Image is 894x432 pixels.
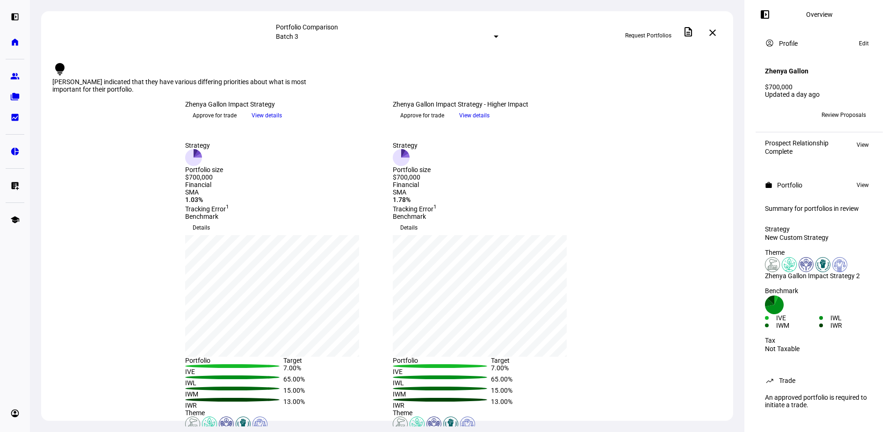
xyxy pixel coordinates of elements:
eth-mat-symbol: folder_copy [10,92,20,101]
div: IWR [393,402,491,409]
div: Portfolio [777,181,802,189]
div: Tax [765,337,873,344]
div: $700,000 [765,83,873,91]
span: Tracking Error [185,205,229,213]
div: [PERSON_NAME] indicated that they have various differing priorities about what is most important ... [52,78,324,93]
div: Target [283,357,382,364]
div: IWL [185,379,283,387]
img: racialJustice.colored.svg [236,417,251,432]
div: Benchmark [185,213,382,220]
img: pollution.colored.svg [393,417,408,432]
img: racialJustice.colored.svg [443,417,458,432]
div: $700,000 [393,173,431,181]
div: 65.00% [283,375,382,387]
span: View [857,139,869,151]
div: Portfolio size [393,166,431,173]
div: Updated a day ago [765,91,873,98]
span: View [857,180,869,191]
div: Zhenya Gallon Impact Strategy 2 [765,272,873,280]
span: EL [770,112,776,118]
div: Theme [765,249,873,256]
div: Complete [765,148,829,155]
div: chart, 1 series [185,235,359,357]
div: SMA [185,188,382,196]
div: Financial [185,181,382,188]
div: Strategy [765,225,873,233]
img: climateChange.colored.svg [782,257,797,272]
div: IWM [776,322,819,329]
div: Portfolio [393,357,491,364]
div: IWL [393,379,491,387]
span: Details [193,220,210,235]
div: 7.00% [283,364,382,375]
div: chart, 1 series [393,235,567,357]
h4: Zhenya Gallon [765,67,808,75]
div: IVE [776,314,819,322]
mat-icon: account_circle [765,38,774,48]
div: Strategy [393,142,431,149]
eth-panel-overview-card-header: Portfolio [765,180,873,191]
div: Overview [806,11,833,18]
button: Review Proposals [814,108,873,122]
div: Not Taxable [765,345,873,353]
div: Target [491,357,589,364]
button: Details [393,220,425,235]
div: IWR [830,322,873,329]
span: Review Proposals [822,108,866,122]
div: Zhenya Gallon Impact Strategy - Higher Impact [393,101,589,108]
img: democracy.colored.svg [252,417,267,432]
eth-panel-overview-card-header: Trade [765,375,873,386]
eth-panel-overview-card-header: Profile [765,38,873,49]
div: 65.00% [491,375,589,387]
div: Portfolio [185,357,283,364]
sup: 1 [433,203,437,210]
span: Approve for trade [193,108,237,123]
span: Request Portfolios [625,28,671,43]
a: bid_landscape [6,108,24,127]
div: IWM [393,390,491,398]
eth-mat-symbol: group [10,72,20,81]
a: group [6,67,24,86]
div: IVE [393,368,491,375]
span: Edit [859,38,869,49]
a: folder_copy [6,87,24,106]
div: 15.00% [491,387,589,398]
span: View details [459,108,490,122]
mat-icon: description [683,26,694,37]
eth-mat-symbol: list_alt_add [10,181,20,190]
button: View details [452,108,497,122]
span: Tracking Error [393,205,437,213]
button: Edit [854,38,873,49]
mat-icon: close [707,27,718,38]
div: $700,000 [185,173,223,181]
mat-icon: trending_up [765,376,774,385]
eth-mat-symbol: account_circle [10,409,20,418]
div: New Custom Strategy [765,234,873,241]
mat-icon: lightbulb [52,62,67,77]
div: IWR [185,402,283,409]
button: Details [185,220,217,235]
a: pie_chart [6,142,24,161]
div: 1.03% [185,196,382,203]
img: humanRights.colored.svg [426,417,441,432]
div: 1.78% [393,196,589,203]
div: IWM [185,390,283,398]
div: SMA [393,188,589,196]
mat-icon: left_panel_open [759,9,771,20]
a: View details [452,111,497,119]
button: Approve for trade [185,108,244,123]
img: climateChange.colored.svg [410,417,425,432]
div: An approved portfolio is required to initiate a trade. [759,390,879,412]
eth-mat-symbol: bid_landscape [10,113,20,122]
div: 13.00% [283,398,382,409]
div: IVE [185,368,283,375]
img: racialJustice.colored.svg [815,257,830,272]
img: pollution.colored.svg [185,417,200,432]
button: View [852,180,873,191]
img: democracy.colored.svg [460,417,475,432]
div: Benchmark [393,213,589,220]
img: humanRights.colored.svg [799,257,814,272]
div: Strategy [185,142,223,149]
span: Approve for trade [400,108,444,123]
img: pollution.colored.svg [765,257,780,272]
